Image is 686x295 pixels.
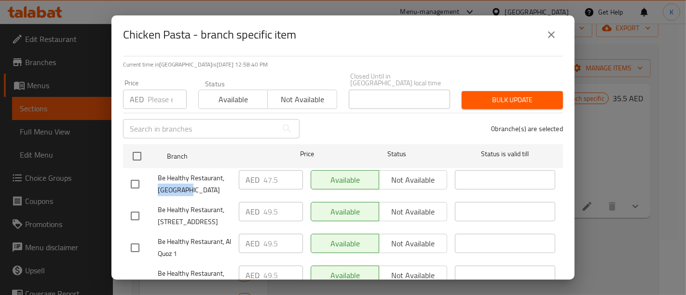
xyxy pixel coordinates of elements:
h2: Chicken Pasta - branch specific item [123,27,296,42]
button: Available [198,90,268,109]
input: Please enter price [263,202,303,221]
button: Not available [267,90,337,109]
input: Please enter price [263,266,303,285]
span: Bulk update [469,94,555,106]
p: Current time in [GEOGRAPHIC_DATA] is [DATE] 12:58:40 PM [123,60,563,69]
p: AED [130,94,144,105]
p: AED [246,174,260,186]
span: Status [347,148,447,160]
p: AED [246,206,260,217]
span: Be Healthy Restaurant, [GEOGRAPHIC_DATA] [158,172,231,196]
span: Be Healthy Restaurant, [STREET_ADDRESS] [158,204,231,228]
input: Please enter price [148,90,187,109]
input: Search in branches [123,119,277,138]
span: Branch [167,150,267,162]
p: 0 branche(s) are selected [491,124,563,134]
span: Price [275,148,339,160]
span: Status is valid till [455,148,555,160]
button: close [540,23,563,46]
span: Available [203,93,264,107]
input: Please enter price [263,170,303,189]
span: Not available [272,93,333,107]
span: Be Healthy Restaurant, Al Quoz 1 [158,236,231,260]
input: Please enter price [263,234,303,253]
button: Bulk update [462,91,563,109]
p: AED [246,269,260,281]
p: AED [246,238,260,249]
